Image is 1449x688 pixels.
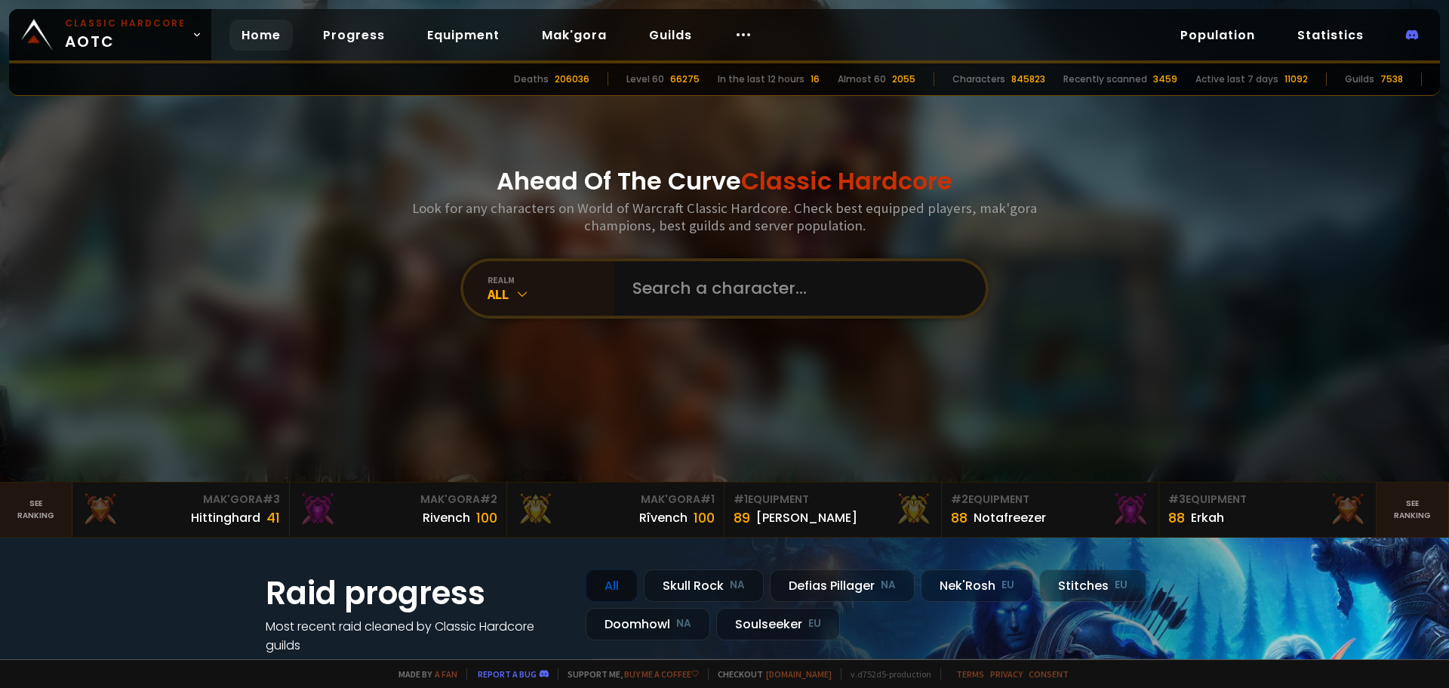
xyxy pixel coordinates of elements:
[488,285,614,303] div: All
[623,261,968,316] input: Search a character...
[639,508,688,527] div: Rîvench
[694,508,715,528] div: 100
[435,668,457,680] a: a fan
[389,668,457,680] span: Made by
[72,483,290,537] a: Mak'Gora#3Hittinghard41
[766,668,832,680] a: [DOMAIN_NAME]
[951,492,968,507] span: # 2
[841,668,931,680] span: v. d752d5 - production
[1191,508,1224,527] div: Erkah
[423,508,470,527] div: Rivench
[708,668,832,680] span: Checkout
[942,483,1159,537] a: #2Equipment88Notafreezer
[716,608,840,640] div: Soulseeker
[65,17,186,30] small: Classic Hardcore
[1115,578,1128,593] small: EU
[488,274,614,285] div: realm
[290,483,507,537] a: Mak'Gora#2Rivench100
[65,17,186,53] span: AOTC
[676,616,691,631] small: NA
[990,668,1023,680] a: Privacy
[299,492,497,508] div: Mak'Gora
[1001,578,1014,593] small: EU
[730,578,745,593] small: NA
[480,492,497,507] span: # 2
[1153,73,1177,86] div: 3459
[1168,20,1267,51] a: Population
[266,508,280,528] div: 41
[734,508,750,528] div: 89
[507,483,724,537] a: Mak'Gora#1Rîvench100
[530,20,619,51] a: Mak'gora
[1284,73,1308,86] div: 11092
[700,492,715,507] span: # 1
[626,73,664,86] div: Level 60
[952,73,1005,86] div: Characters
[756,508,857,527] div: [PERSON_NAME]
[266,569,568,617] h1: Raid progress
[497,163,952,199] h1: Ahead Of The Curve
[476,508,497,528] div: 100
[1011,73,1045,86] div: 845823
[808,616,821,631] small: EU
[263,492,280,507] span: # 3
[624,668,699,680] a: Buy me a coffee
[1029,668,1069,680] a: Consent
[1345,73,1374,86] div: Guilds
[1168,492,1367,508] div: Equipment
[892,73,915,86] div: 2055
[586,608,710,640] div: Doomhowl
[555,73,589,86] div: 206036
[637,20,704,51] a: Guilds
[415,20,512,51] a: Equipment
[1380,73,1403,86] div: 7538
[741,164,952,198] span: Classic Hardcore
[558,668,699,680] span: Support me,
[1168,508,1185,528] div: 88
[191,508,260,527] div: Hittinghard
[266,656,364,673] a: See all progress
[1377,483,1449,537] a: Seeranking
[406,199,1043,234] h3: Look for any characters on World of Warcraft Classic Hardcore. Check best equipped players, mak'g...
[811,73,820,86] div: 16
[734,492,748,507] span: # 1
[478,668,537,680] a: Report a bug
[956,668,984,680] a: Terms
[770,569,915,602] div: Defias Pillager
[516,492,715,508] div: Mak'Gora
[1168,492,1186,507] span: # 3
[1039,569,1146,602] div: Stitches
[311,20,397,51] a: Progress
[718,73,804,86] div: In the last 12 hours
[82,492,280,508] div: Mak'Gora
[734,492,932,508] div: Equipment
[951,508,968,528] div: 88
[724,483,942,537] a: #1Equipment89[PERSON_NAME]
[514,73,549,86] div: Deaths
[9,9,211,60] a: Classic HardcoreAOTC
[951,492,1149,508] div: Equipment
[881,578,896,593] small: NA
[838,73,886,86] div: Almost 60
[1159,483,1377,537] a: #3Equipment88Erkah
[670,73,700,86] div: 66275
[229,20,293,51] a: Home
[586,569,638,602] div: All
[974,508,1046,527] div: Notafreezer
[921,569,1033,602] div: Nek'Rosh
[1285,20,1376,51] a: Statistics
[1195,73,1278,86] div: Active last 7 days
[644,569,764,602] div: Skull Rock
[266,617,568,655] h4: Most recent raid cleaned by Classic Hardcore guilds
[1063,73,1147,86] div: Recently scanned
